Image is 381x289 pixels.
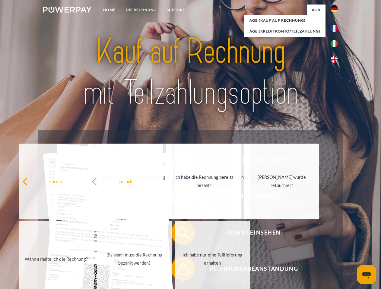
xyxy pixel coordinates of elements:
img: de [331,5,338,12]
img: en [331,56,338,63]
a: Home [98,5,121,15]
a: agb [307,5,325,15]
a: AGB (Kauf auf Rechnung) [244,15,325,26]
img: fr [331,25,338,32]
div: [PERSON_NAME] wurde retourniert [248,173,316,189]
div: Wann erhalte ich die Rechnung? [22,255,90,263]
img: logo-powerpay-white.svg [43,7,92,13]
div: zurück [92,177,160,185]
div: Bis wann muss die Rechnung bezahlt werden? [100,251,168,267]
a: SUPPORT [162,5,190,15]
a: DIE RECHNUNG [121,5,162,15]
iframe: Schaltfläche zum Öffnen des Messaging-Fensters [357,265,376,284]
div: zurück [22,177,90,185]
a: AGB (Kreditkonto/Teilzahlung) [244,26,325,37]
div: Ich habe nur eine Teillieferung erhalten [179,251,246,267]
img: title-powerpay_de.svg [58,29,323,115]
img: it [331,40,338,47]
div: Ich habe die Rechnung bereits bezahlt [170,173,238,189]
